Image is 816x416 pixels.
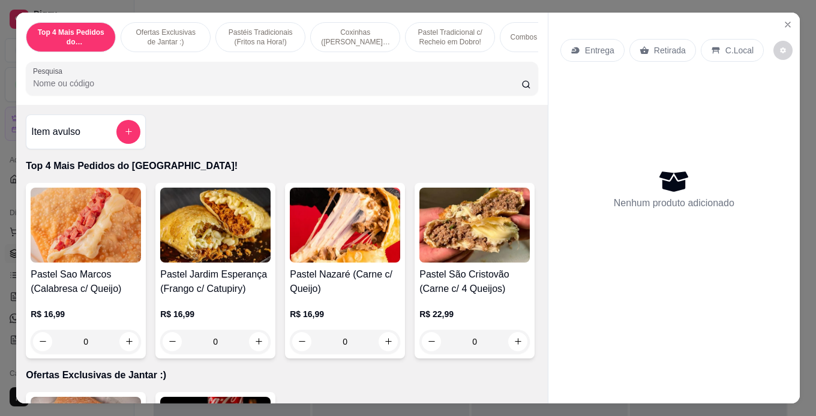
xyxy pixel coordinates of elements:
h4: Pastel Jardim Esperança (Frango c/ Catupiry) [160,267,271,296]
p: R$ 16,99 [160,308,271,320]
img: product-image [31,188,141,263]
img: product-image [160,188,271,263]
button: Close [778,15,797,34]
p: Retirada [654,44,686,56]
p: Coxinhas ([PERSON_NAME] & Crocantes) [320,28,390,47]
p: Top 4 Mais Pedidos do [GEOGRAPHIC_DATA]! [36,28,106,47]
h4: Pastel São Cristovão (Carne c/ 4 Queijos) [419,267,530,296]
p: R$ 16,99 [31,308,141,320]
p: Pastéis Tradicionais (Fritos na Hora!) [226,28,295,47]
p: C.Local [725,44,754,56]
p: R$ 16,99 [290,308,400,320]
p: Combos no Precinho! [511,32,580,42]
h4: Pastel Nazaré (Carne c/ Queijo) [290,267,400,296]
p: Nenhum produto adicionado [614,196,734,210]
img: product-image [419,188,530,263]
h4: Pastel Sao Marcos (Calabresa c/ Queijo) [31,267,141,296]
h4: Item avulso [31,125,80,139]
p: Ofertas Exclusivas de Jantar :) [131,28,200,47]
p: Top 4 Mais Pedidos do [GEOGRAPHIC_DATA]! [26,159,538,173]
label: Pesquisa [33,66,67,76]
button: add-separate-item [116,120,140,144]
p: Entrega [585,44,614,56]
p: Ofertas Exclusivas de Jantar :) [26,368,538,382]
input: Pesquisa [33,77,521,89]
button: decrease-product-quantity [773,41,793,60]
img: product-image [290,188,400,263]
p: Pastel Tradicional c/ Recheio em Dobro! [415,28,485,47]
p: R$ 22,99 [419,308,530,320]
